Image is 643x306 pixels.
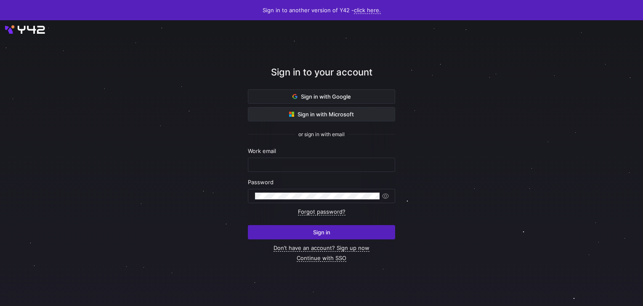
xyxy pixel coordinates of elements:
[297,255,346,262] a: Continue with SSO
[298,208,345,215] a: Forgot password?
[298,132,345,137] span: or sign in with email
[248,148,276,154] span: Work email
[313,229,330,236] span: Sign in
[248,179,274,185] span: Password
[248,65,395,89] div: Sign in to your account
[248,89,395,104] button: Sign in with Google
[248,107,395,121] button: Sign in with Microsoft
[248,225,395,239] button: Sign in
[292,93,351,100] span: Sign in with Google
[354,7,381,14] a: click here.
[289,111,354,118] span: Sign in with Microsoft
[274,244,369,252] a: Don’t have an account? Sign up now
